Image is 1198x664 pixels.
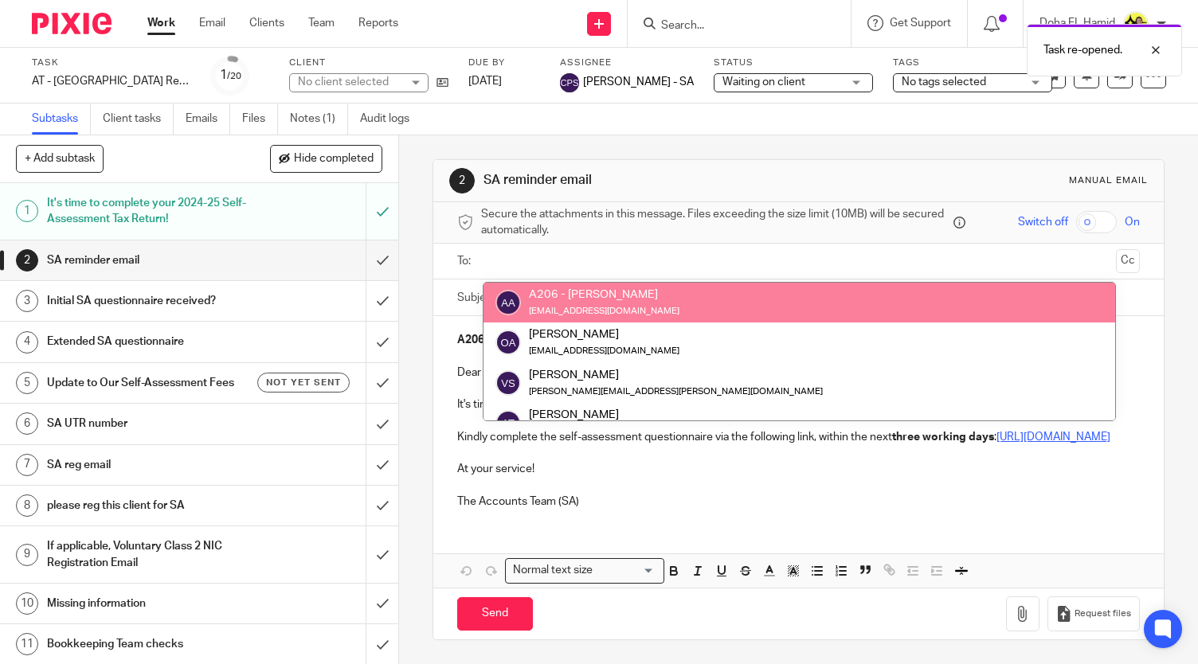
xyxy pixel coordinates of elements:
img: svg%3E [560,73,579,92]
a: Email [199,15,225,31]
div: 6 [16,412,38,435]
button: Request files [1047,596,1140,632]
span: [PERSON_NAME] - SA [583,74,694,90]
img: svg%3E [495,410,521,436]
small: [PERSON_NAME][EMAIL_ADDRESS][PERSON_NAME][DOMAIN_NAME] [529,387,823,396]
div: Search for option [505,558,664,583]
span: Switch off [1018,214,1068,230]
div: 4 [16,331,38,353]
a: Work [147,15,175,31]
div: 10 [16,592,38,615]
div: [PERSON_NAME] [529,407,679,423]
h1: Missing information [47,592,249,615]
div: 1 [220,66,241,84]
label: Client [289,57,448,69]
img: Pixie [32,13,112,34]
h1: If applicable, Voluntary Class 2 NIC Registration Email [47,534,249,575]
span: Hide completed [294,153,374,166]
label: Assignee [560,57,694,69]
span: On [1125,214,1140,230]
div: 9 [16,544,38,566]
strong: three working days [892,432,994,443]
p: The Accounts Team (SA) [457,494,1140,510]
img: Doha-Starbridge.jpg [1123,11,1149,37]
div: 5 [16,372,38,394]
h1: It's time to complete your 2024-25 Self-Assessment Tax Return! [47,191,249,232]
h1: Initial SA questionnaire received? [47,289,249,313]
label: Due by [468,57,540,69]
span: Not yet sent [266,376,341,389]
input: Send [457,597,533,631]
small: [EMAIL_ADDRESS][DOMAIN_NAME] [529,307,679,315]
p: At your service! [457,461,1140,477]
a: Emails [186,104,230,135]
span: No tags selected [902,76,986,88]
img: svg%3E [495,370,521,396]
div: 1 [16,200,38,222]
p: Task re-opened. [1043,42,1122,58]
small: /20 [227,72,241,80]
div: AT - [GEOGRAPHIC_DATA] Return - PE [DATE] [32,73,191,89]
div: No client selected [298,74,401,90]
a: Files [242,104,278,135]
span: Normal text size [509,562,596,579]
a: Subtasks [32,104,91,135]
span: Secure the attachments in this message. Files exceeding the size limit (10MB) will be secured aut... [481,206,949,239]
span: Request files [1075,607,1131,620]
a: Notes (1) [290,104,348,135]
div: A206 - [PERSON_NAME] [529,287,679,303]
div: AT - SA Return - PE 05-04-2025 [32,73,191,89]
h1: SA UTR number [47,412,249,436]
span: [DATE] [468,76,502,87]
div: 7 [16,454,38,476]
h1: Extended SA questionnaire [47,330,249,353]
a: Team [308,15,335,31]
div: 11 [16,633,38,655]
div: 3 [16,290,38,312]
h1: SA reminder email [47,248,249,272]
p: Dear [PERSON_NAME], [457,365,1140,381]
a: Client tasks [103,104,174,135]
a: Audit logs [360,104,421,135]
button: Cc [1116,249,1140,273]
h1: SA reg email [47,453,249,477]
div: 2 [16,249,38,271]
div: [PERSON_NAME] [529,326,679,342]
div: [PERSON_NAME] [529,366,823,382]
div: 8 [16,494,38,517]
small: [EMAIL_ADDRESS][DOMAIN_NAME] [529,346,679,355]
button: + Add subtask [16,145,104,172]
h1: Update to Our Self-Assessment Fees [47,371,249,395]
img: svg%3E [495,330,521,355]
div: 2 [449,168,475,193]
label: Subject: [457,290,499,306]
span: Waiting on client [722,76,805,88]
button: Hide completed [270,145,382,172]
h1: Bookkeeping Team checks [47,632,249,656]
label: To: [457,253,475,269]
h1: please reg this client for SA [47,494,249,518]
label: Task [32,57,191,69]
div: Manual email [1069,174,1148,187]
p: It's time to complete your Self-Assessment Tax Return for the 2024-25 tax year. This tax year cov... [457,396,1140,412]
a: Clients [249,15,284,31]
h1: SA reminder email [484,172,833,189]
input: Search for option [597,562,655,579]
a: Reports [358,15,398,31]
p: Kindly complete the self-assessment questionnaire via the following link, within the next : [457,429,1140,445]
img: svg%3E [495,290,521,315]
strong: A206 - [PERSON_NAME] [457,334,583,346]
a: [URL][DOMAIN_NAME] [996,432,1110,443]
